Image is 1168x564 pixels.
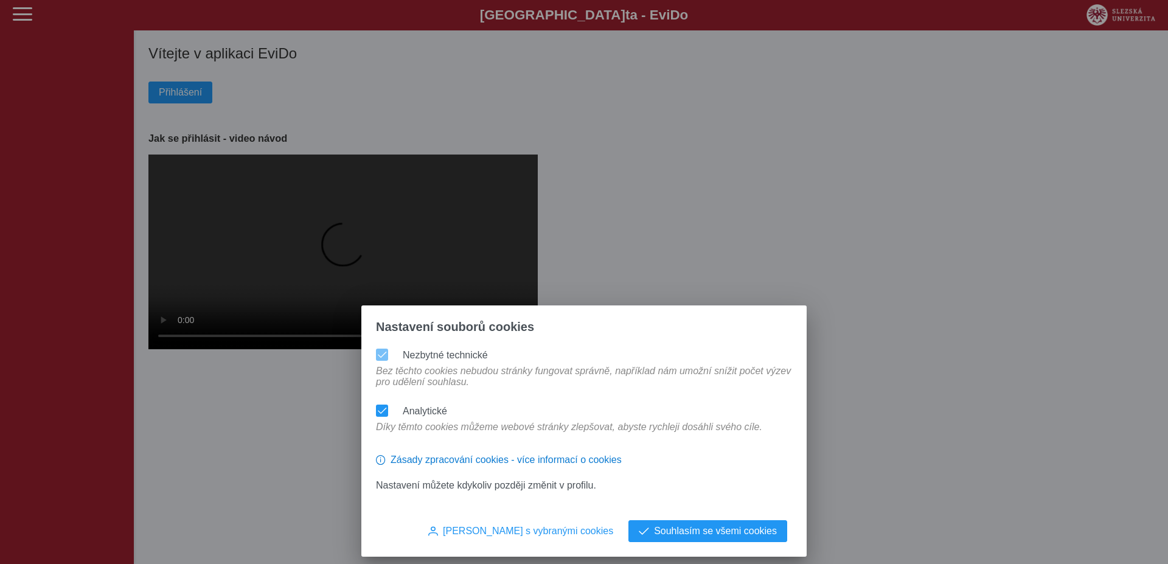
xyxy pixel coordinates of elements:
[391,454,622,465] span: Zásady zpracování cookies - více informací o cookies
[376,450,622,470] button: Zásady zpracování cookies - více informací o cookies
[628,520,787,542] button: Souhlasím se všemi cookies
[403,406,447,416] label: Analytické
[376,320,534,334] span: Nastavení souborů cookies
[371,422,767,445] div: Díky těmto cookies můžeme webové stránky zlepšovat, abyste rychleji dosáhli svého cíle.
[443,526,613,537] span: [PERSON_NAME] s vybranými cookies
[418,520,624,542] button: [PERSON_NAME] s vybranými cookies
[403,350,488,360] label: Nezbytné technické
[376,459,622,470] a: Zásady zpracování cookies - více informací o cookies
[371,366,797,400] div: Bez těchto cookies nebudou stránky fungovat správně, například nám umožní snížit počet výzev pro ...
[376,480,792,491] p: Nastavení můžete kdykoliv později změnit v profilu.
[654,526,777,537] span: Souhlasím se všemi cookies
